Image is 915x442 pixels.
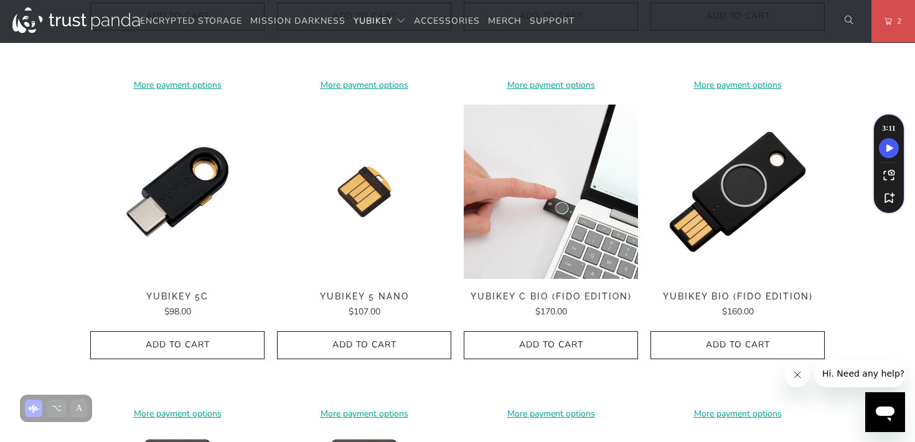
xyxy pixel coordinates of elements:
[530,7,575,36] a: Support
[650,78,825,92] a: More payment options
[12,7,140,33] img: Trust Panda Australia
[650,331,825,359] button: Add to Cart
[90,291,265,302] span: YubiKey 5C
[90,105,265,279] a: YubiKey 5C - Trust Panda YubiKey 5C - Trust Panda
[414,7,480,36] a: Accessories
[650,291,825,319] a: YubiKey Bio (FIDO Edition) $160.00
[90,78,265,92] a: More payment options
[464,331,638,359] button: Add to Cart
[90,105,265,279] img: YubiKey 5C - Trust Panda
[140,7,242,36] a: Encrypted Storage
[103,340,251,350] span: Add to Cart
[349,306,380,317] span: $107.00
[277,407,451,421] a: More payment options
[90,291,265,319] a: YubiKey 5C $98.00
[414,15,480,27] span: Accessories
[277,105,451,279] a: YubiKey 5 Nano - Trust Panda YubiKey 5 Nano - Trust Panda
[650,291,825,302] span: YubiKey Bio (FIDO Edition)
[815,360,905,387] iframe: Message from company
[164,306,191,317] span: $98.00
[464,78,638,92] a: More payment options
[277,291,451,319] a: YubiKey 5 Nano $107.00
[277,291,451,302] span: YubiKey 5 Nano
[277,105,451,279] img: YubiKey 5 Nano - Trust Panda
[277,331,451,359] button: Add to Cart
[785,362,810,387] iframe: Close message
[464,105,638,279] img: YubiKey C Bio (FIDO Edition) - Trust Panda
[650,105,825,279] a: YubiKey Bio (FIDO Edition) - Trust Panda YubiKey Bio (FIDO Edition) - Trust Panda
[664,340,812,350] span: Add to Cart
[488,7,522,36] a: Merch
[140,7,575,36] nav: Translation missing: en.navigation.header.main_nav
[535,306,567,317] span: $170.00
[865,392,905,432] iframe: Button to launch messaging window
[464,291,638,302] span: YubiKey C Bio (FIDO Edition)
[892,14,902,28] span: 2
[90,331,265,359] button: Add to Cart
[277,78,451,92] a: More payment options
[722,306,754,317] span: $160.00
[477,340,625,350] span: Add to Cart
[650,407,825,421] a: More payment options
[90,407,265,421] a: More payment options
[464,105,638,279] a: YubiKey C Bio (FIDO Edition) - Trust Panda YubiKey C Bio (FIDO Edition) - Trust Panda
[464,407,638,421] a: More payment options
[250,7,345,36] a: Mission Darkness
[488,15,522,27] span: Merch
[650,105,825,279] img: YubiKey Bio (FIDO Edition) - Trust Panda
[464,291,638,319] a: YubiKey C Bio (FIDO Edition) $170.00
[290,340,438,350] span: Add to Cart
[140,15,242,27] span: Encrypted Storage
[530,15,575,27] span: Support
[354,7,406,36] summary: YubiKey
[354,15,393,27] span: YubiKey
[250,15,345,27] span: Mission Darkness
